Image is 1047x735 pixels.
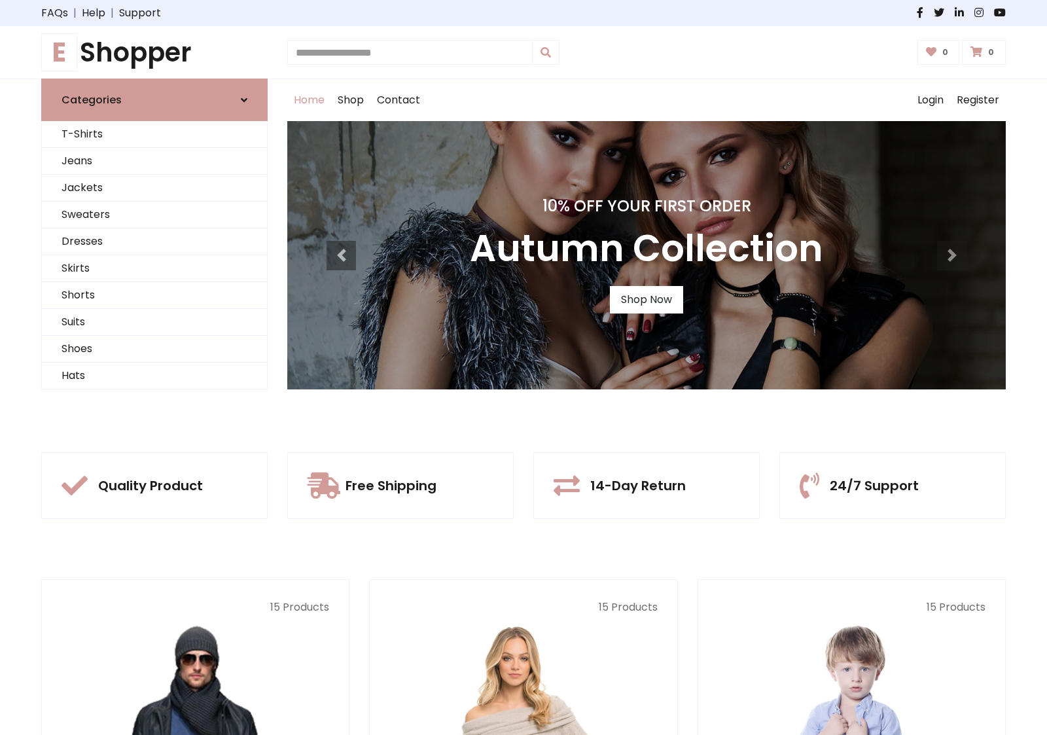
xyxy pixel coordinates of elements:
a: Hats [42,363,267,389]
h4: 10% Off Your First Order [470,197,823,216]
a: Sweaters [42,202,267,228]
span: | [68,5,82,21]
a: Shorts [42,282,267,309]
p: 15 Products [389,600,657,615]
a: T-Shirts [42,121,267,148]
a: Register [950,79,1006,121]
a: Suits [42,309,267,336]
h5: Free Shipping [346,478,436,493]
a: Home [287,79,331,121]
h1: Shopper [41,37,268,68]
h5: Quality Product [98,478,203,493]
h5: 24/7 Support [830,478,919,493]
a: Dresses [42,228,267,255]
span: E [41,33,77,71]
a: 0 [962,40,1006,65]
a: Shoes [42,336,267,363]
a: Shop Now [610,286,683,314]
a: EShopper [41,37,268,68]
a: FAQs [41,5,68,21]
a: Categories [41,79,268,121]
a: Support [119,5,161,21]
h3: Autumn Collection [470,226,823,270]
a: Login [911,79,950,121]
span: 0 [939,46,951,58]
span: 0 [985,46,997,58]
h6: Categories [62,94,122,106]
a: Contact [370,79,427,121]
a: 0 [917,40,960,65]
p: 15 Products [718,600,985,615]
a: Help [82,5,105,21]
h5: 14-Day Return [590,478,686,493]
a: Skirts [42,255,267,282]
span: | [105,5,119,21]
a: Shop [331,79,370,121]
a: Jeans [42,148,267,175]
a: Jackets [42,175,267,202]
p: 15 Products [62,600,329,615]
